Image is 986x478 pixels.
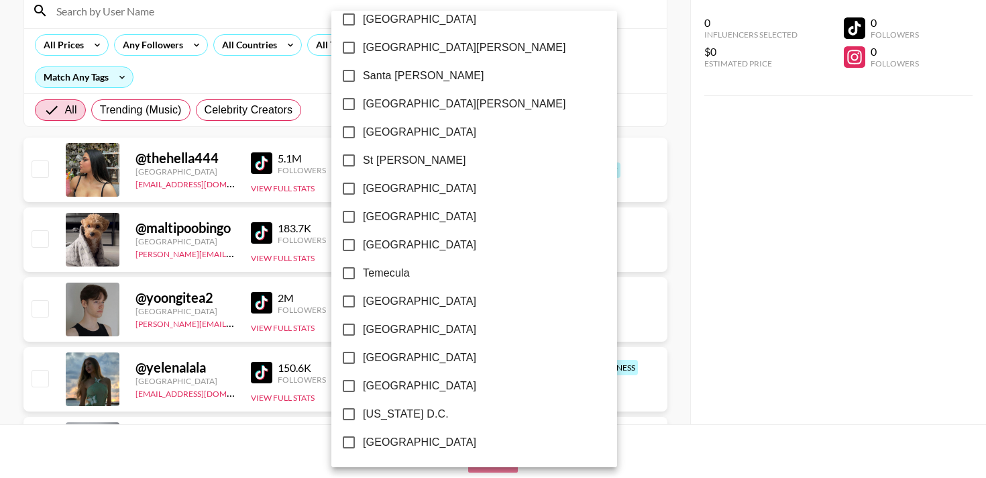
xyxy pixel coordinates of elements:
span: [US_STATE] D.C. [363,406,449,422]
span: [GEOGRAPHIC_DATA] [363,237,476,253]
span: [GEOGRAPHIC_DATA] [363,209,476,225]
span: St [PERSON_NAME] [363,152,466,169]
span: [GEOGRAPHIC_DATA] [363,350,476,366]
span: [GEOGRAPHIC_DATA] [363,378,476,394]
iframe: Drift Widget Chat Controller [919,411,970,462]
span: [GEOGRAPHIC_DATA] [363,11,476,28]
span: [GEOGRAPHIC_DATA] [363,181,476,197]
span: Santa [PERSON_NAME] [363,68,484,84]
span: [GEOGRAPHIC_DATA][PERSON_NAME] [363,40,566,56]
span: [GEOGRAPHIC_DATA] [363,124,476,140]
span: Temecula [363,265,410,281]
span: [GEOGRAPHIC_DATA] [363,293,476,309]
span: [GEOGRAPHIC_DATA] [363,434,476,450]
span: [GEOGRAPHIC_DATA][PERSON_NAME] [363,96,566,112]
span: [GEOGRAPHIC_DATA] [363,322,476,338]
